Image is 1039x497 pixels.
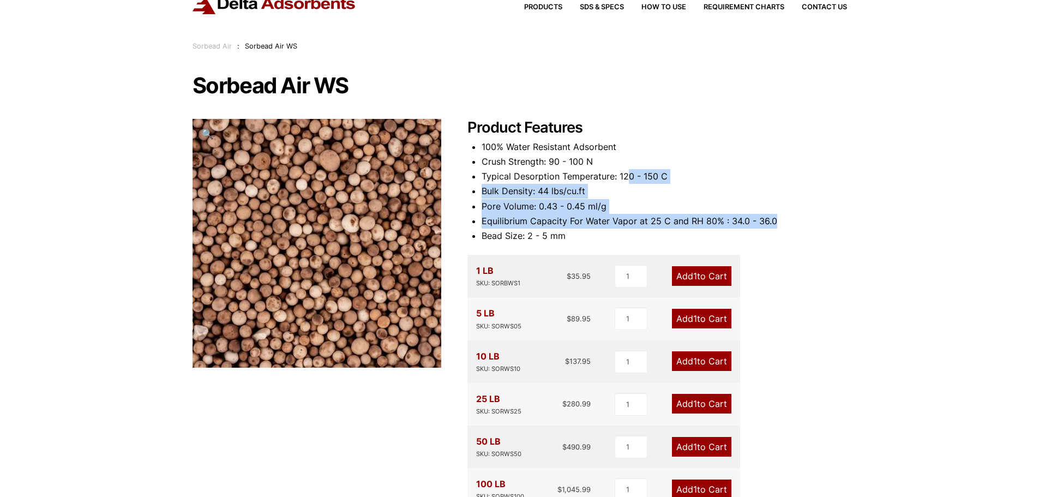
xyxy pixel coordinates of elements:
a: Products [507,4,562,11]
div: 1 LB [476,264,520,289]
span: $ [562,442,567,451]
span: 🔍 [201,128,214,140]
span: 1 [693,271,697,282]
bdi: 490.99 [562,442,591,451]
div: SKU: SORWS50 [476,449,521,459]
h1: Sorbead Air WS [193,74,847,97]
span: Products [524,4,562,11]
li: Typical Desorption Temperature: 120 - 150 C [482,169,847,184]
div: SKU: SORWS10 [476,364,520,374]
span: 1 [693,313,697,324]
li: Bulk Density: 44 lbs/cu.ft [482,184,847,199]
span: 1 [693,398,697,409]
div: 5 LB [476,306,521,331]
span: $ [557,485,562,494]
li: 100% Water Resistant Adsorbent [482,140,847,154]
span: Contact Us [802,4,847,11]
span: Sorbead Air WS [245,42,297,50]
div: 25 LB [476,392,521,417]
div: 50 LB [476,434,521,459]
bdi: 89.95 [567,314,591,323]
bdi: 280.99 [562,399,591,408]
a: Contact Us [784,4,847,11]
div: SKU: SORWS25 [476,406,521,417]
a: How to Use [624,4,686,11]
span: $ [567,272,571,280]
a: Sorbead Air [193,42,232,50]
a: Add1to Cart [672,437,731,457]
span: SDS & SPECS [580,4,624,11]
div: 10 LB [476,349,520,374]
a: Requirement Charts [686,4,784,11]
span: 1 [693,441,697,452]
a: Add1to Cart [672,394,731,414]
a: Add1to Cart [672,309,731,328]
span: Requirement Charts [704,4,784,11]
bdi: 137.95 [565,357,591,366]
a: Add1to Cart [672,351,731,371]
span: $ [562,399,567,408]
bdi: 35.95 [567,272,591,280]
a: Add1to Cart [672,266,731,286]
li: Bead Size: 2 - 5 mm [482,229,847,243]
span: 1 [693,484,697,495]
span: : [237,42,239,50]
a: SDS & SPECS [562,4,624,11]
div: SKU: SORBWS1 [476,278,520,289]
li: Equilibrium Capacity For Water Vapor at 25 C and RH 80% : 34.0 - 36.0 [482,214,847,229]
span: $ [567,314,571,323]
li: Crush Strength: 90 - 100 N [482,154,847,169]
span: $ [565,357,569,366]
bdi: 1,045.99 [557,485,591,494]
span: How to Use [641,4,686,11]
div: SKU: SORWS05 [476,321,521,332]
li: Pore Volume: 0.43 - 0.45 ml/g [482,199,847,214]
a: View full-screen image gallery [193,119,223,149]
span: 1 [693,356,697,367]
h2: Product Features [467,119,847,137]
